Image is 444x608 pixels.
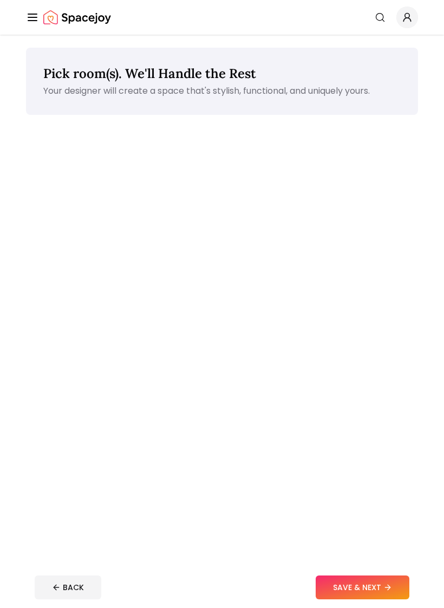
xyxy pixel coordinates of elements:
img: Spacejoy Logo [43,7,111,28]
span: Pick room(s). We'll Handle the Rest [43,65,256,82]
button: BACK [35,575,101,599]
a: Spacejoy [43,7,111,28]
button: SAVE & NEXT [316,575,409,599]
p: Your designer will create a space that's stylish, functional, and uniquely yours. [43,85,401,98]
